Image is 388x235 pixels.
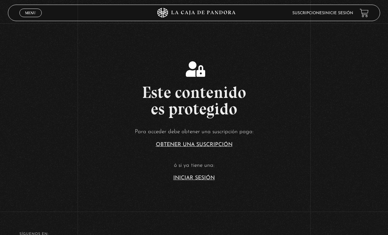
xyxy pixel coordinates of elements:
[25,11,36,15] span: Menu
[23,16,38,21] span: Cerrar
[360,9,369,17] a: View your shopping cart
[173,175,215,181] a: Iniciar Sesión
[292,11,324,15] a: Suscripciones
[156,142,232,147] a: Obtener una suscripción
[324,11,353,15] a: Inicie sesión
